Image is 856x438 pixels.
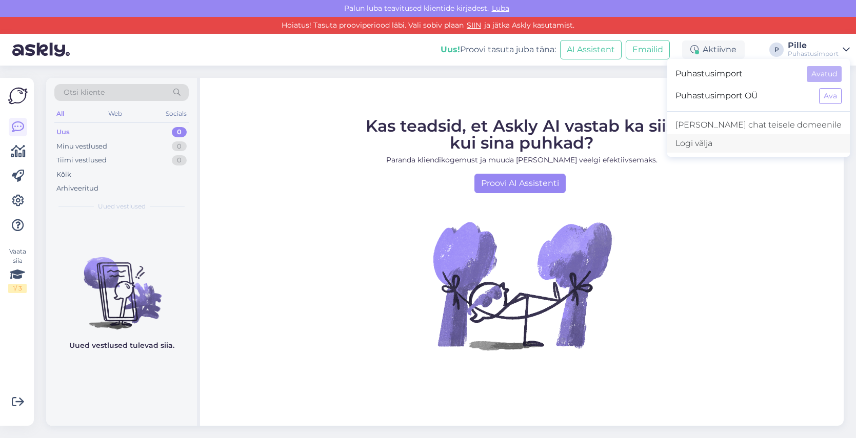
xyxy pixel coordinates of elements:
[64,87,105,98] span: Otsi kliente
[807,66,842,82] button: Avatud
[8,284,27,293] div: 1 / 3
[56,170,71,180] div: Kõik
[788,50,839,58] div: Puhastusimport
[56,127,70,137] div: Uus
[441,44,556,56] div: Proovi tasuta juba täna:
[682,40,745,59] div: Aktiivne
[474,174,566,193] a: Proovi AI Assistenti
[626,40,670,59] button: Emailid
[675,88,811,104] span: Puhastusimport OÜ
[54,107,66,120] div: All
[56,155,107,165] div: Tiimi vestlused
[675,66,799,82] span: Puhastusimport
[172,127,187,137] div: 0
[769,43,784,57] div: P
[172,141,187,152] div: 0
[98,202,146,211] span: Uued vestlused
[560,40,622,59] button: AI Assistent
[56,141,107,152] div: Minu vestlused
[441,45,460,54] b: Uus!
[8,247,27,293] div: Vaata siia
[8,86,28,106] img: Askly Logo
[46,239,197,331] img: No chats
[667,134,850,153] div: Logi välja
[788,41,839,50] div: Pille
[819,88,842,104] button: Ava
[788,41,850,58] a: PillePuhastusimport
[69,340,174,351] p: Uued vestlused tulevad siia.
[172,155,187,165] div: 0
[106,107,124,120] div: Web
[366,155,679,165] p: Paranda kliendikogemust ja muuda [PERSON_NAME] veelgi efektiivsemaks.
[366,116,679,153] span: Kas teadsid, et Askly AI vastab ka siis, kui sina puhkad?
[56,183,98,194] div: Arhiveeritud
[464,20,484,30] a: SIIN
[164,107,189,120] div: Socials
[430,193,614,378] img: No Chat active
[489,4,512,13] span: Luba
[667,116,850,134] a: [PERSON_NAME] chat teisele domeenile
